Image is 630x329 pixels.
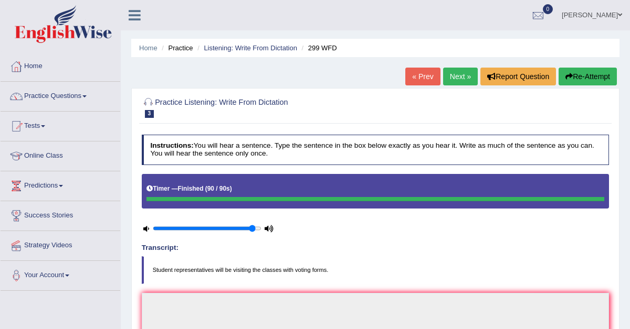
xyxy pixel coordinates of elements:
button: Re-Attempt [559,68,617,85]
h4: Transcript: [142,244,610,252]
a: Home [1,52,120,78]
h5: Timer — [146,185,232,192]
b: Finished [178,185,204,192]
a: Next » [443,68,478,85]
a: Tests [1,112,120,138]
a: « Prev [405,68,440,85]
li: Practice [159,43,193,53]
h2: Practice Listening: Write From Dictation [142,96,432,118]
a: Strategy Videos [1,231,120,257]
a: Online Class [1,141,120,168]
a: Success Stories [1,201,120,227]
b: Instructions: [150,141,193,149]
b: ( [205,185,207,192]
a: Listening: Write From Dictation [204,44,297,52]
li: 299 WFD [299,43,337,53]
a: Home [139,44,157,52]
h4: You will hear a sentence. Type the sentence in the box below exactly as you hear it. Write as muc... [142,135,610,165]
blockquote: Student representatives will be visiting the classes with voting forms. [142,256,610,283]
a: Predictions [1,171,120,198]
b: ) [230,185,232,192]
a: Your Account [1,261,120,287]
a: Practice Questions [1,82,120,108]
b: 90 / 90s [207,185,230,192]
span: 3 [145,110,154,118]
button: Report Question [480,68,556,85]
span: 0 [543,4,553,14]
